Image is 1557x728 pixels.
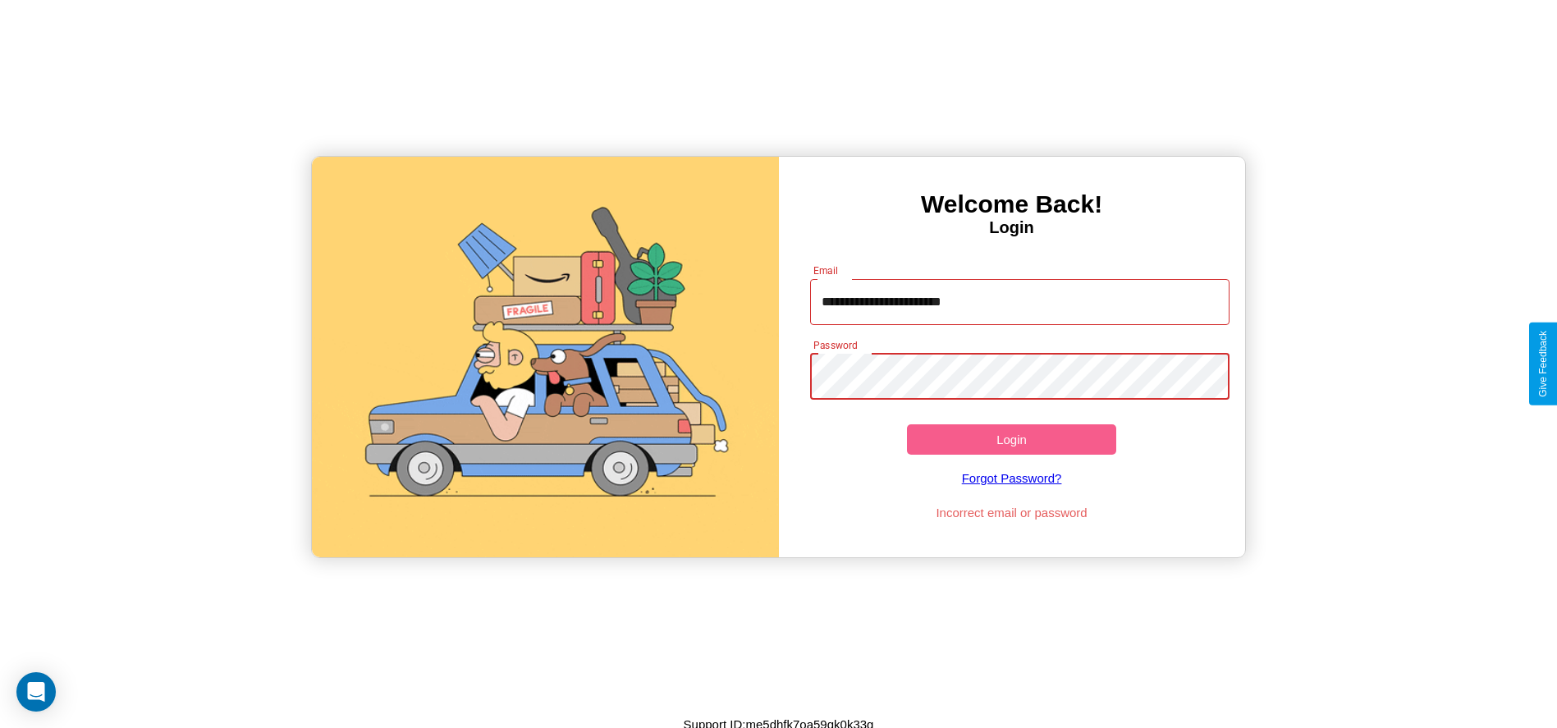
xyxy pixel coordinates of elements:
a: Forgot Password? [802,455,1221,501]
h4: Login [779,218,1245,237]
label: Password [813,338,857,352]
label: Email [813,263,839,277]
p: Incorrect email or password [802,501,1221,524]
div: Open Intercom Messenger [16,672,56,712]
h3: Welcome Back! [779,190,1245,218]
img: gif [312,157,778,557]
div: Give Feedback [1537,331,1549,397]
button: Login [907,424,1117,455]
